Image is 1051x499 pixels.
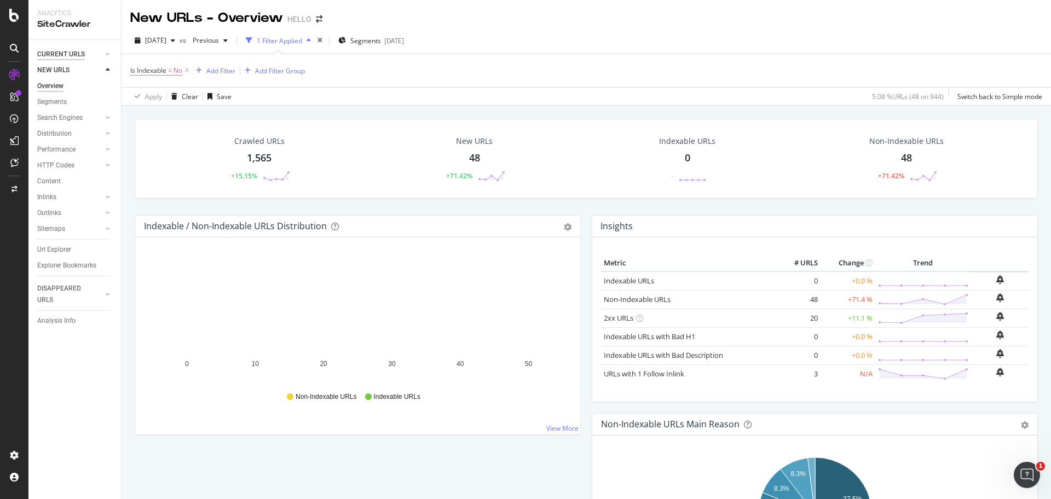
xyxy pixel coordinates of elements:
a: Inlinks [37,192,102,203]
div: Non-Indexable URLs Main Reason [601,419,740,430]
div: Clear [182,92,198,101]
a: NEW URLS [37,65,102,76]
td: +0.0 % [821,346,875,364]
a: Sitemaps [37,223,102,235]
div: Outlinks [37,207,61,219]
div: Analysis Info [37,315,76,327]
td: 20 [777,309,821,327]
a: Distribution [37,128,102,140]
button: Clear [167,88,198,105]
a: URLs with 1 Follow Inlink [604,369,684,379]
button: [DATE] [130,32,180,49]
th: # URLS [777,255,821,271]
div: 1 Filter Applied [257,36,302,45]
span: Non-Indexable URLs [296,392,356,402]
button: Save [203,88,232,105]
div: Performance [37,144,76,155]
div: arrow-right-arrow-left [316,15,322,23]
a: Content [37,176,113,187]
div: Indexable URLs [659,136,715,147]
div: 48 [901,151,912,165]
div: Analytics [37,9,112,18]
a: Segments [37,96,113,108]
button: 1 Filter Applied [241,32,315,49]
div: A chart. [144,255,571,382]
span: 2025 Sep. 14th [145,36,166,45]
a: Outlinks [37,207,102,219]
span: 1 [1036,462,1045,471]
a: View More [546,423,579,433]
text: 40 [457,360,464,368]
a: Indexable URLs with Bad H1 [604,332,695,341]
div: bell-plus [996,312,1004,321]
a: HTTP Codes [37,160,102,171]
text: 0 [185,360,189,368]
div: bell-plus [996,368,1004,376]
div: Non-Indexable URLs [869,136,944,147]
div: Distribution [37,128,72,140]
td: 3 [777,364,821,383]
div: Crawled URLs [234,136,285,147]
iframe: Intercom live chat [1014,462,1040,488]
div: Sitemaps [37,223,65,235]
div: Overview [37,80,63,92]
button: Segments[DATE] [334,32,408,49]
a: Indexable URLs [604,276,654,286]
div: Search Engines [37,112,83,124]
text: 10 [252,360,259,368]
a: CURRENT URLS [37,49,102,60]
text: 20 [320,360,327,368]
a: Performance [37,144,102,155]
div: Url Explorer [37,244,71,256]
span: Indexable URLs [374,392,420,402]
div: +71.42% [446,171,472,181]
div: bell-plus [996,330,1004,339]
div: +15.15% [231,171,257,181]
div: bell-plus [996,293,1004,302]
span: Previous [188,36,219,45]
div: Add Filter [206,66,235,76]
div: - [671,171,673,181]
button: Add Filter Group [240,64,305,77]
div: Content [37,176,61,187]
a: Non-Indexable URLs [604,294,671,304]
td: +71.4 % [821,290,875,309]
div: times [315,35,325,46]
td: 0 [777,327,821,346]
div: Switch back to Simple mode [957,92,1042,101]
a: Indexable URLs with Bad Description [604,350,723,360]
div: gear [1021,421,1029,429]
a: Overview [37,80,113,92]
div: Inlinks [37,192,56,203]
td: 0 [777,271,821,291]
div: Explorer Bookmarks [37,260,96,271]
a: Explorer Bookmarks [37,260,113,271]
span: Segments [350,36,381,45]
span: vs [180,36,188,45]
div: 5.08 % URLs ( 48 on 944 ) [872,92,944,101]
a: Analysis Info [37,315,113,327]
div: Add Filter Group [255,66,305,76]
div: HTTP Codes [37,160,74,171]
div: +71.42% [878,171,904,181]
th: Change [821,255,875,271]
div: New URLs - Overview [130,9,283,27]
td: N/A [821,364,875,383]
button: Apply [130,88,162,105]
div: HELLO [287,14,311,25]
span: = [168,66,172,75]
text: 8.3% [791,470,806,478]
div: CURRENT URLS [37,49,85,60]
td: +0.0 % [821,327,875,346]
a: Url Explorer [37,244,113,256]
text: 8.3% [774,485,789,492]
th: Trend [875,255,971,271]
div: 1,565 [247,151,272,165]
div: SiteCrawler [37,18,112,31]
h4: Insights [600,219,633,234]
text: 50 [525,360,533,368]
td: 48 [777,290,821,309]
span: Is Indexable [130,66,166,75]
td: 0 [777,346,821,364]
div: Save [217,92,232,101]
